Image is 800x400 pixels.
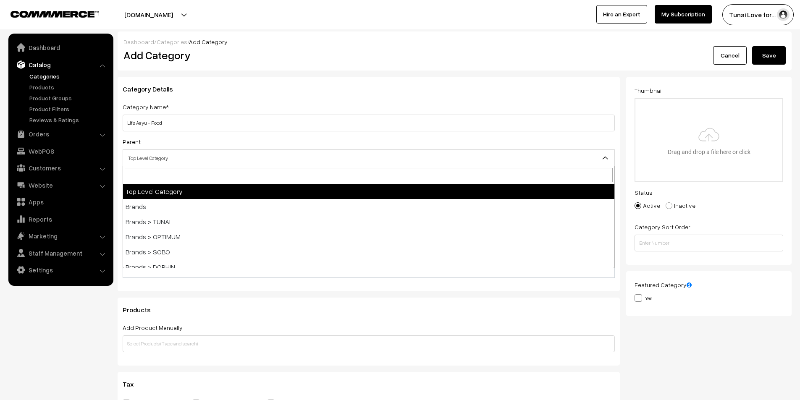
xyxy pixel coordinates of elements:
[123,323,183,332] label: Add Product Manually
[635,201,660,210] label: Active
[10,212,110,227] a: Reports
[10,228,110,243] a: Marketing
[635,222,690,231] label: Category Sort Order
[635,235,783,251] input: Enter Number
[123,259,614,275] li: Brands > DOPHIN
[123,102,169,111] label: Category Name*
[10,262,110,277] a: Settings
[713,46,747,65] a: Cancel
[123,335,615,352] input: Select Products (Type and search)
[189,38,228,45] span: Add Category
[10,194,110,209] a: Apps
[27,115,110,124] a: Reviews & Ratings
[635,188,653,197] label: Status
[157,38,187,45] a: Categories
[10,40,110,55] a: Dashboard
[10,246,110,261] a: Staff Management
[666,201,695,210] label: Inactive
[777,8,790,21] img: user
[123,37,786,46] div: / /
[10,126,110,141] a: Orders
[123,229,614,244] li: Brands > OPTIMUM
[596,5,647,24] a: Hire an Expert
[123,115,615,131] input: Category Name
[123,306,161,314] span: Products
[123,149,615,166] span: Top Level Category
[635,280,692,289] label: Featured Category
[27,72,110,81] a: Categories
[27,105,110,113] a: Product Filters
[123,380,144,388] span: Tax
[123,199,614,214] li: Brands
[10,57,110,72] a: Catalog
[635,293,652,302] label: Yes
[123,244,614,259] li: Brands > SOBO
[123,184,614,199] li: Top Level Category
[123,214,614,229] li: Brands > TUNAI
[10,144,110,159] a: WebPOS
[10,160,110,175] a: Customers
[123,137,141,146] label: Parent
[722,4,794,25] button: Tunai Love for…
[752,46,786,65] button: Save
[655,5,712,24] a: My Subscription
[123,151,614,165] span: Top Level Category
[10,8,84,18] a: COMMMERCE
[10,178,110,193] a: Website
[123,85,183,93] span: Category Details
[27,83,110,92] a: Products
[95,4,202,25] button: [DOMAIN_NAME]
[10,11,99,17] img: COMMMERCE
[123,38,154,45] a: Dashboard
[635,86,663,95] label: Thumbnail
[27,94,110,102] a: Product Groups
[123,49,617,62] h2: Add Category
